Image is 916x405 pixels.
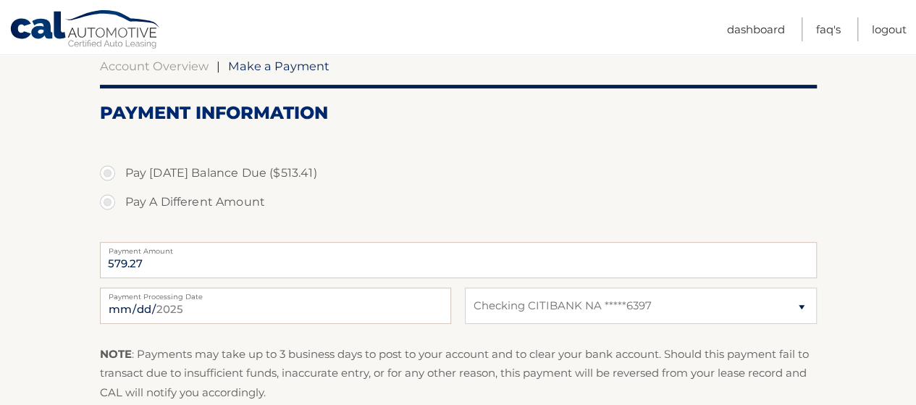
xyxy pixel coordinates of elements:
a: Logout [872,17,907,41]
label: Pay A Different Amount [100,188,817,217]
a: FAQ's [816,17,841,41]
a: Account Overview [100,59,209,73]
h2: Payment Information [100,102,817,124]
p: : Payments may take up to 3 business days to post to your account and to clear your bank account.... [100,345,817,402]
label: Payment Processing Date [100,288,451,299]
span: Make a Payment [228,59,329,73]
label: Payment Amount [100,242,817,254]
a: Cal Automotive [9,9,161,51]
strong: NOTE [100,347,132,361]
input: Payment Amount [100,242,817,278]
label: Pay [DATE] Balance Due ($513.41) [100,159,817,188]
a: Dashboard [727,17,785,41]
span: | [217,59,220,73]
input: Payment Date [100,288,451,324]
